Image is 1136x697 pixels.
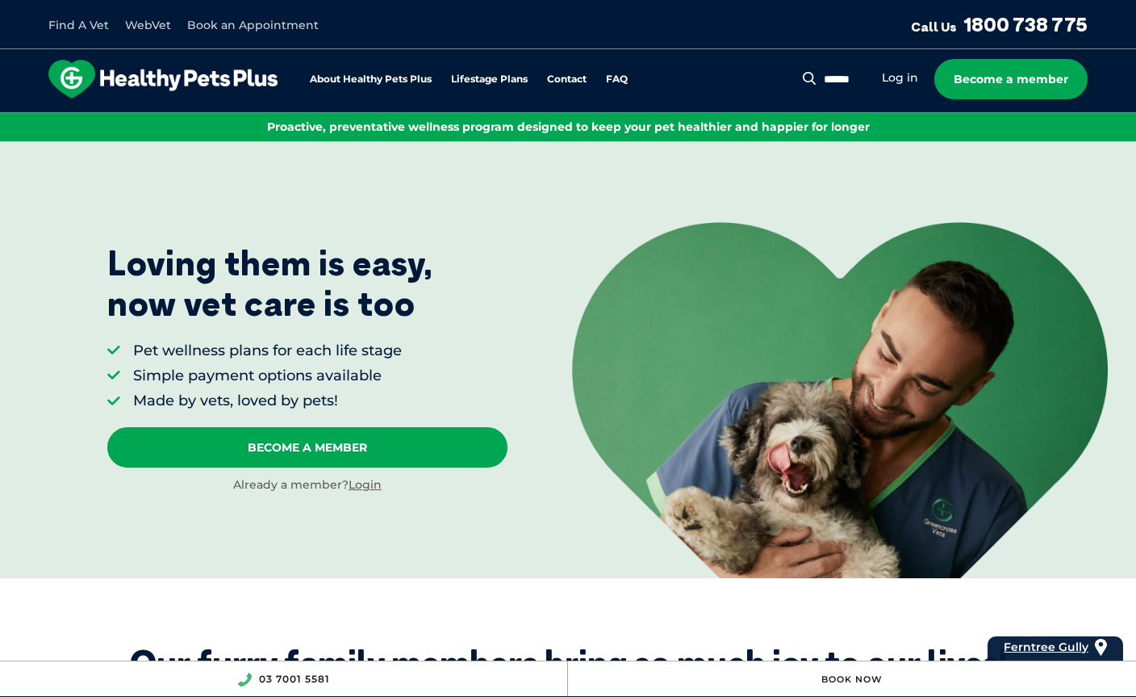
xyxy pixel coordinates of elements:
[48,18,109,32] a: Find A Vet
[125,18,171,32] a: WebVet
[572,222,1108,579] img: <p>Loving them is easy, <br /> now vet care is too</p>
[821,674,883,685] a: Book Now
[882,70,918,86] a: Log in
[1004,636,1088,658] a: Ferntree Gully
[310,74,432,85] a: About Healthy Pets Plus
[187,18,319,32] a: Book an Appointment
[259,673,330,685] a: 03 7001 5581
[547,74,587,85] a: Contact
[1095,639,1107,657] img: location_pin.svg
[911,19,957,35] span: Call Us
[911,12,1088,36] a: Call Us1800 738 775
[48,60,278,99] img: hpp-logo
[107,243,433,325] p: Loving them is easy, now vet care is too
[934,59,1088,99] a: Become a member
[267,120,870,134] span: Proactive, preventative wellness program designed to keep your pet healthier and happier for longer
[237,673,252,687] img: location_phone.svg
[133,366,402,386] li: Simple payment options available
[1004,640,1088,654] span: Ferntree Gully
[133,341,402,361] li: Pet wellness plans for each life stage
[107,477,508,493] div: Already a member?
[606,74,628,85] a: FAQ
[107,427,508,468] a: Become A Member
[130,643,1007,683] div: Our furry family members bring so much joy to our lives!
[800,70,820,86] button: Search
[451,74,528,85] a: Lifestage Plans
[349,477,382,492] a: Login
[133,391,402,411] li: Made by vets, loved by pets!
